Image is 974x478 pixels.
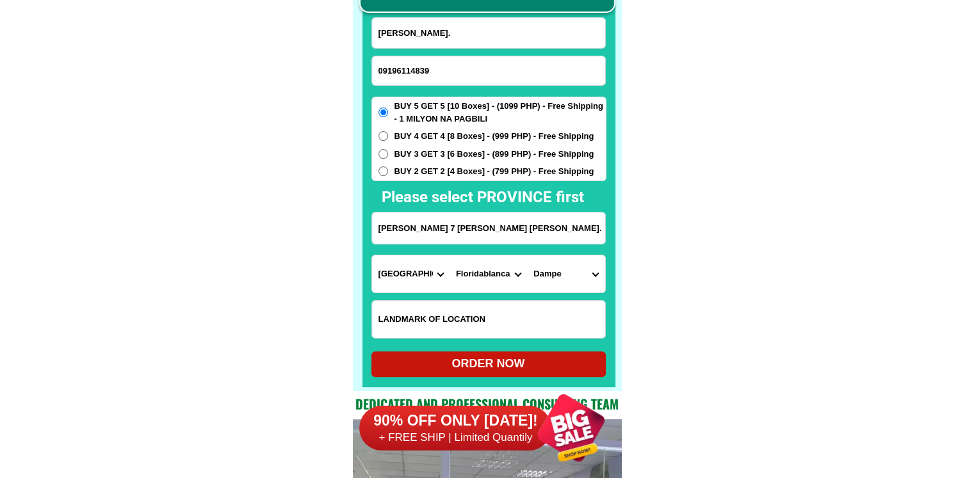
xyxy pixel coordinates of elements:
h6: 90% OFF ONLY [DATE]! [359,411,551,431]
input: Input address [372,212,605,244]
span: BUY 4 GET 4 [8 Boxes] - (999 PHP) - Free Shipping [394,130,594,143]
span: BUY 5 GET 5 [10 Boxes] - (1099 PHP) - Free Shipping - 1 MILYON NA PAGBILI [394,100,606,125]
h2: Please select PROVINCE first [382,186,722,209]
span: BUY 3 GET 3 [6 Boxes] - (899 PHP) - Free Shipping [394,148,594,161]
input: BUY 5 GET 5 [10 Boxes] - (1099 PHP) - Free Shipping - 1 MILYON NA PAGBILI [378,108,388,117]
select: Select district [450,255,527,292]
h6: + FREE SHIP | Limited Quantily [359,431,551,445]
select: Select province [372,255,450,292]
div: ORDER NOW [371,355,606,372]
input: BUY 2 GET 2 [4 Boxes] - (799 PHP) - Free Shipping [378,166,388,176]
input: Input LANDMARKOFLOCATION [372,301,605,338]
input: BUY 3 GET 3 [6 Boxes] - (899 PHP) - Free Shipping [378,149,388,159]
input: Input full_name [372,18,605,48]
input: Input phone_number [372,56,605,85]
h2: Dedicated and professional consulting team [353,394,622,413]
select: Select commune [527,255,605,292]
input: BUY 4 GET 4 [8 Boxes] - (999 PHP) - Free Shipping [378,131,388,141]
span: BUY 2 GET 2 [4 Boxes] - (799 PHP) - Free Shipping [394,165,594,178]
